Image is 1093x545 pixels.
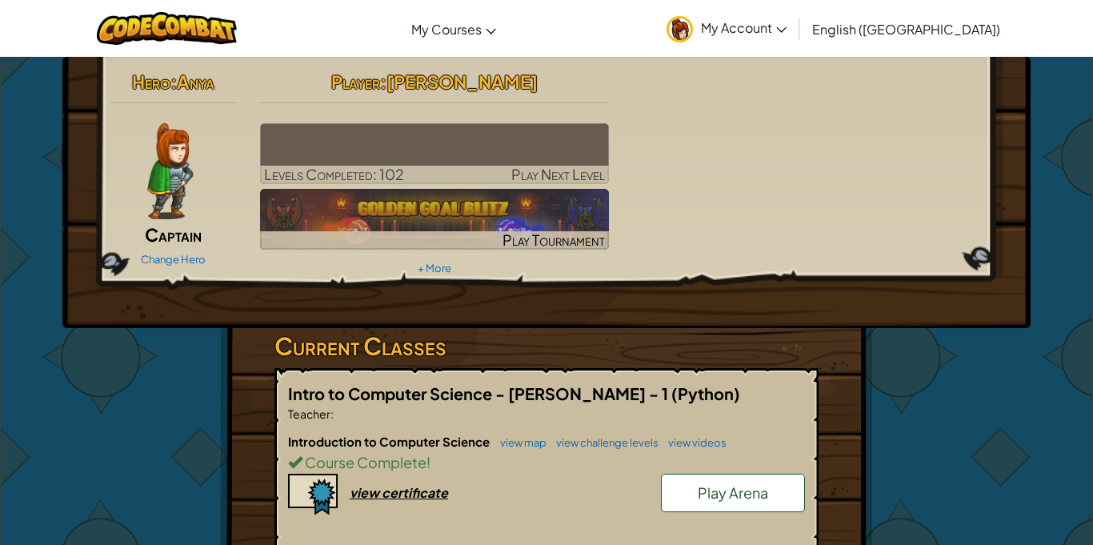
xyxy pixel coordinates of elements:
[411,21,482,38] span: My Courses
[97,12,237,45] img: CodeCombat logo
[804,7,1008,50] a: English ([GEOGRAPHIC_DATA])
[288,383,671,403] span: Intro to Computer Science - [PERSON_NAME] - 1
[264,165,404,183] span: Levels Completed: 102
[288,434,492,449] span: Introduction to Computer Science
[260,189,610,250] img: Golden Goal
[380,70,386,93] span: :
[350,484,448,501] div: view certificate
[331,70,380,93] span: Player
[403,7,504,50] a: My Courses
[671,383,740,403] span: (Python)
[492,436,546,449] a: view map
[288,474,338,515] img: certificate-icon.png
[132,70,170,93] span: Hero
[177,70,214,93] span: Anya
[698,483,768,502] span: Play Arena
[141,253,206,266] a: Change Hero
[426,453,430,471] span: !
[386,70,538,93] span: [PERSON_NAME]
[502,230,605,249] span: Play Tournament
[418,262,451,275] a: + More
[147,123,193,219] img: captain-pose.png
[170,70,177,93] span: :
[667,16,693,42] img: avatar
[812,21,1000,38] span: English ([GEOGRAPHIC_DATA])
[548,436,659,449] a: view challenge levels
[330,407,334,421] span: :
[701,19,787,36] span: My Account
[145,223,202,246] span: Captain
[260,189,610,250] a: Play Tournament
[659,3,795,54] a: My Account
[302,453,426,471] span: Course Complete
[288,407,330,421] span: Teacher
[274,328,819,364] h3: Current Classes
[260,123,610,184] a: Play Next Level
[288,484,448,501] a: view certificate
[511,165,605,183] span: Play Next Level
[660,436,727,449] a: view videos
